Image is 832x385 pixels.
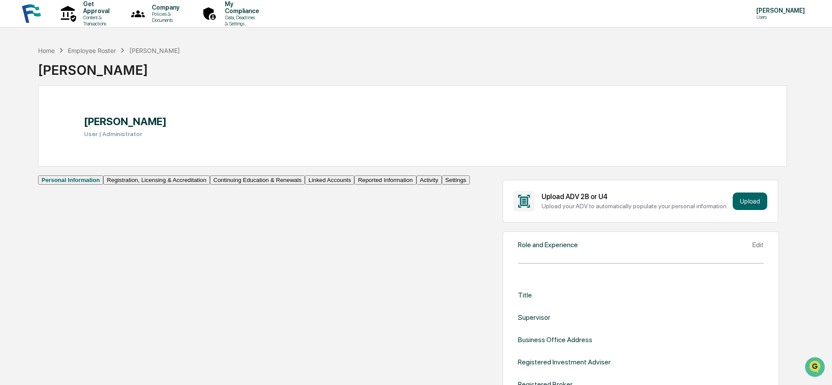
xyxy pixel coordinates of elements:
[9,67,24,83] img: 1746055101610-c473b297-6a78-478c-a979-82029cc54cd1
[218,0,263,14] p: My Compliance
[84,115,167,128] h1: [PERSON_NAME]
[76,14,114,27] p: Content & Transactions
[518,336,592,344] div: Business Office Address
[804,356,828,380] iframe: Open customer support
[103,175,210,185] button: Registration, Licensing & Accreditation
[305,175,354,185] button: Linked Accounts
[30,67,143,76] div: Start new chat
[542,192,729,201] div: Upload ADV 2B or U4
[21,3,42,24] img: logo
[416,175,442,185] button: Activity
[749,7,809,14] p: [PERSON_NAME]
[218,14,263,27] p: Data, Deadlines & Settings
[5,107,60,122] a: 🖐️Preclearance
[749,14,809,20] p: Users
[84,130,167,137] h3: User | Administrator
[63,111,70,118] div: 🗄️
[17,110,56,119] span: Preclearance
[518,313,550,322] div: Supervisor
[72,110,108,119] span: Attestations
[149,70,159,80] button: Start new chat
[38,47,55,54] div: Home
[17,127,55,136] span: Data Lookup
[9,128,16,135] div: 🔎
[9,18,159,32] p: How can we help?
[145,11,184,23] p: Policies & Documents
[30,76,111,83] div: We're available if you need us!
[542,203,729,210] div: Upload your ADV to automatically populate your personal information.
[76,0,114,14] p: Get Approval
[518,241,578,249] div: Role and Experience
[87,148,106,155] span: Pylon
[62,148,106,155] a: Powered byPylon
[210,175,305,185] button: Continuing Education & Renewals
[145,4,184,11] p: Company
[752,241,764,249] div: Edit
[5,123,59,139] a: 🔎Data Lookup
[60,107,112,122] a: 🗄️Attestations
[733,192,767,210] button: Upload
[518,358,611,366] div: Registered Investment Adviser
[518,291,532,299] div: Title
[129,47,180,54] div: [PERSON_NAME]
[68,47,116,54] div: Employee Roster
[38,55,180,78] div: [PERSON_NAME]
[442,175,470,185] button: Settings
[354,175,416,185] button: Reported Information
[38,175,470,185] div: secondary tabs example
[9,111,16,118] div: 🖐️
[38,175,103,185] button: Personal Information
